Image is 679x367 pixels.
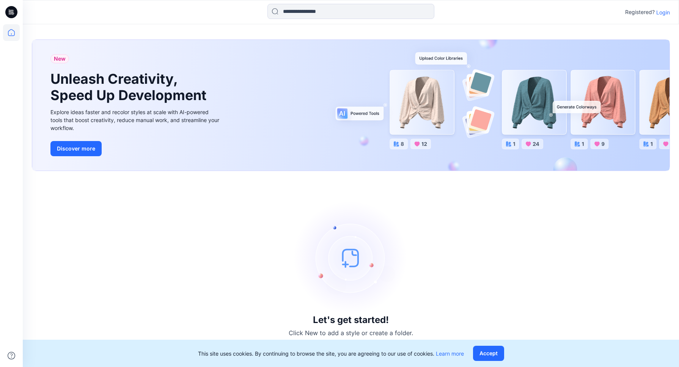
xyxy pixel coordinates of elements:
p: Click New to add a style or create a folder. [289,328,413,337]
p: Registered? [625,8,655,17]
p: Login [656,8,670,16]
div: Explore ideas faster and recolor styles at scale with AI-powered tools that boost creativity, red... [50,108,221,132]
span: New [54,54,66,63]
button: Discover more [50,141,102,156]
img: empty-state-image.svg [294,201,408,315]
p: This site uses cookies. By continuing to browse the site, you are agreeing to our use of cookies. [198,350,464,358]
button: Accept [473,346,504,361]
a: Discover more [50,141,221,156]
a: Learn more [436,350,464,357]
h1: Unleash Creativity, Speed Up Development [50,71,210,104]
h3: Let's get started! [313,315,389,325]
